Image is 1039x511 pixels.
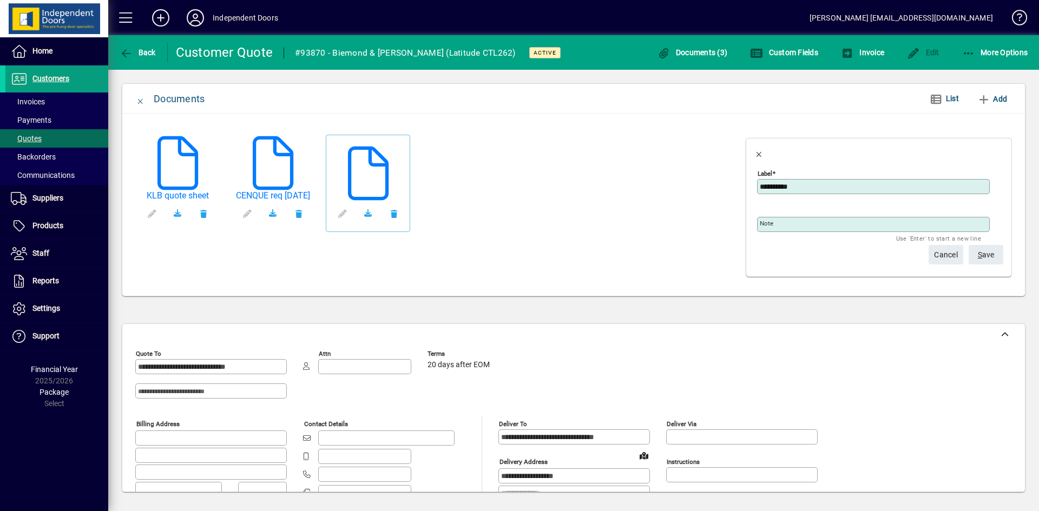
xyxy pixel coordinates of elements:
[5,213,108,240] a: Products
[534,49,556,56] span: Active
[929,245,963,264] button: Cancel
[176,44,273,61] div: Customer Quote
[5,129,108,148] a: Quotes
[190,201,216,227] button: Remove
[5,240,108,267] a: Staff
[428,361,490,369] span: 20 days after EOM
[978,250,982,259] span: S
[117,43,159,62] button: Back
[667,458,700,466] mat-label: Instructions
[746,139,772,165] button: Close
[381,201,407,227] button: Remove
[32,221,63,230] span: Products
[499,420,527,428] mat-label: Deliver To
[213,9,278,26] div: Independent Doors
[750,48,818,57] span: Custom Fields
[934,246,958,264] span: Cancel
[355,201,381,227] a: Download
[108,43,168,62] app-page-header-button: Back
[969,245,1003,264] button: Save
[286,201,312,227] button: Remove
[32,249,49,257] span: Staff
[11,97,45,106] span: Invoices
[32,194,63,202] span: Suppliers
[904,43,942,62] button: Edit
[959,43,1031,62] button: More Options
[11,134,42,143] span: Quotes
[178,8,213,28] button: Profile
[154,90,205,108] div: Documents
[32,47,52,55] span: Home
[5,323,108,350] a: Support
[165,201,190,227] a: Download
[810,9,993,26] div: [PERSON_NAME] [EMAIL_ADDRESS][DOMAIN_NAME]
[635,447,653,464] a: View on map
[319,350,331,357] mat-label: Attn
[11,171,75,180] span: Communications
[11,116,51,124] span: Payments
[654,43,730,62] button: Documents (3)
[32,331,60,340] span: Support
[5,166,108,184] a: Communications
[977,90,1007,108] span: Add
[1004,2,1025,37] a: Knowledge Base
[139,190,216,201] a: KLB quote sheet
[747,43,821,62] button: Custom Fields
[260,201,286,227] a: Download
[758,170,772,177] mat-label: Label
[234,190,312,201] a: CENQUE req [DATE]
[32,304,60,313] span: Settings
[657,48,727,57] span: Documents (3)
[978,246,995,264] span: ave
[838,43,887,62] button: Invoice
[428,350,492,357] span: Terms
[760,220,773,227] mat-label: Note
[921,89,968,109] button: List
[11,152,56,161] span: Backorders
[896,232,981,244] mat-hint: Use 'Enter' to start a new line
[841,48,884,57] span: Invoice
[5,38,108,65] a: Home
[5,92,108,111] a: Invoices
[295,44,516,62] div: #93870 - Biemond & [PERSON_NAME] (Latitude CTL262)
[5,185,108,212] a: Suppliers
[5,268,108,295] a: Reports
[907,48,939,57] span: Edit
[136,350,161,357] mat-label: Quote To
[5,148,108,166] a: Backorders
[143,8,178,28] button: Add
[32,276,59,285] span: Reports
[973,89,1011,109] button: Add
[32,74,69,83] span: Customers
[5,111,108,129] a: Payments
[946,94,959,103] span: List
[5,295,108,322] a: Settings
[31,365,78,374] span: Financial Year
[128,86,154,112] button: Close
[40,388,69,396] span: Package
[667,420,696,428] mat-label: Deliver via
[120,48,156,57] span: Back
[962,48,1028,57] span: More Options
